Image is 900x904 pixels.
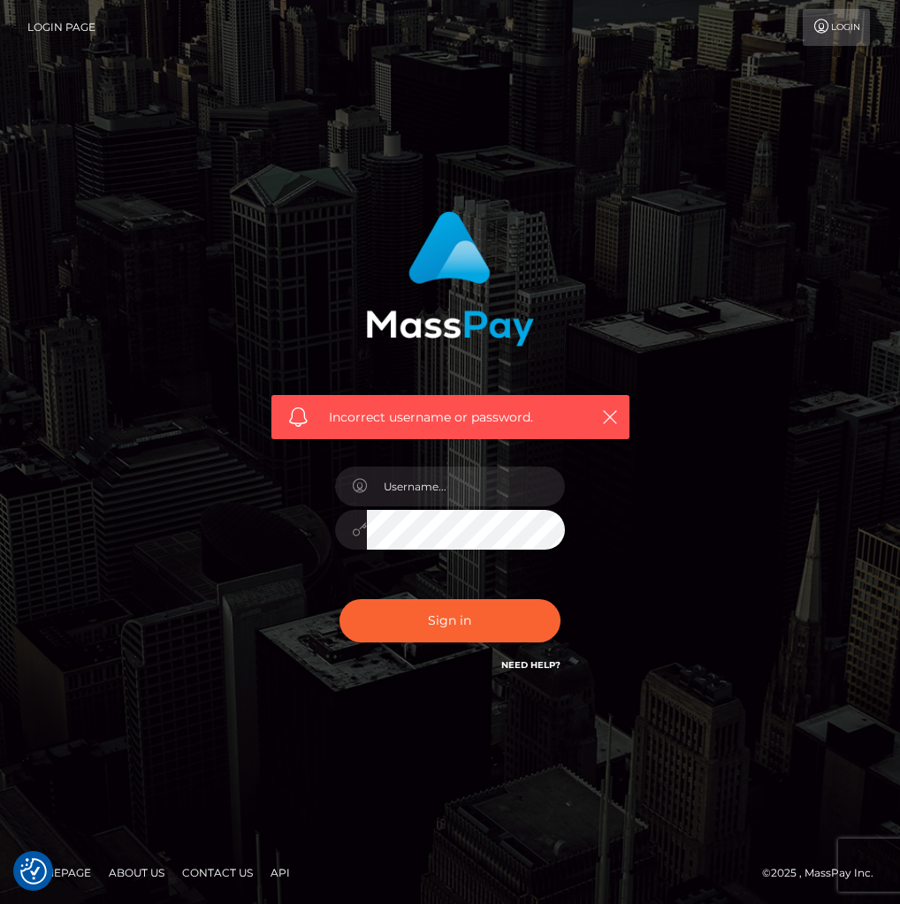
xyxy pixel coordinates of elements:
a: About Us [102,859,172,886]
span: Incorrect username or password. [329,408,581,427]
img: MassPay Login [366,211,534,346]
a: Login [803,9,870,46]
img: Revisit consent button [20,858,47,885]
button: Consent Preferences [20,858,47,885]
div: © 2025 , MassPay Inc. [762,863,887,883]
input: Username... [367,467,565,506]
a: API [263,859,297,886]
a: Need Help? [501,659,561,671]
a: Login Page [27,9,95,46]
a: Homepage [19,859,98,886]
button: Sign in [339,599,561,642]
a: Contact Us [175,859,260,886]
